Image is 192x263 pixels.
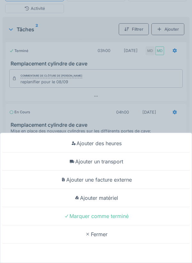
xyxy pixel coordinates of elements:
[2,207,190,225] div: Marquer comme terminé
[2,225,190,244] div: Fermer
[2,134,190,153] div: Ajouter des heures
[2,153,190,171] div: Ajouter un transport
[2,171,190,189] div: Ajouter une facture externe
[2,189,190,207] div: Ajouter matériel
